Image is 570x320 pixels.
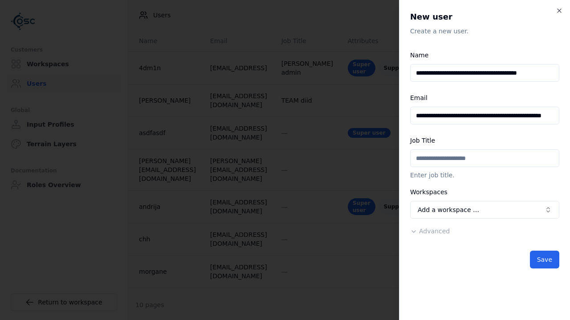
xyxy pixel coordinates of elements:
[410,27,559,36] p: Create a new user.
[410,11,559,23] h2: New user
[410,171,559,180] p: Enter job title.
[410,227,450,236] button: Advanced
[418,205,479,214] span: Add a workspace …
[530,251,559,268] button: Save
[410,94,427,101] label: Email
[410,137,435,144] label: Job Title
[419,228,450,235] span: Advanced
[410,52,428,59] label: Name
[410,188,448,196] label: Workspaces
